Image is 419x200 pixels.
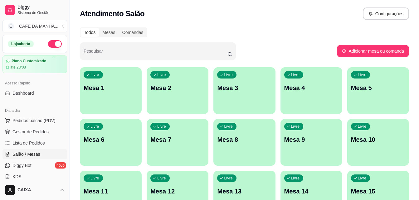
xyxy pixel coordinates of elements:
[2,2,67,17] a: DiggySistema de Gestão
[80,28,99,37] div: Todos
[291,124,300,129] p: Livre
[12,151,40,157] span: Salão / Mesas
[80,119,142,166] button: LivreMesa 6
[2,106,67,116] div: Dia a dia
[12,129,49,135] span: Gestor de Pedidos
[213,67,275,114] button: LivreMesa 3
[2,172,67,182] a: KDS
[157,176,166,181] p: Livre
[90,72,99,77] p: Livre
[90,176,99,181] p: Livre
[80,9,144,19] h2: Atendimento Salão
[10,65,26,70] article: até 28/08
[351,83,405,92] p: Mesa 5
[284,83,339,92] p: Mesa 4
[147,67,208,114] button: LivreMesa 2
[280,67,342,114] button: LivreMesa 4
[358,176,367,181] p: Livre
[351,135,405,144] p: Mesa 10
[84,135,138,144] p: Mesa 6
[217,187,271,196] p: Mesa 13
[12,117,56,124] span: Pedidos balcão (PDV)
[90,124,99,129] p: Livre
[284,187,339,196] p: Mesa 14
[150,83,205,92] p: Mesa 2
[99,28,119,37] div: Mesas
[2,78,67,88] div: Acesso Rápido
[12,162,32,169] span: Diggy Bot
[17,187,57,193] span: CAIXA
[150,187,205,196] p: Mesa 12
[2,183,67,198] button: CAIXA
[12,90,34,96] span: Dashboard
[351,187,405,196] p: Mesa 15
[147,119,208,166] button: LivreMesa 7
[2,116,67,126] button: Pedidos balcão (PDV)
[213,119,275,166] button: LivreMesa 8
[12,140,45,146] span: Lista de Pedidos
[358,124,367,129] p: Livre
[291,176,300,181] p: Livre
[2,127,67,137] a: Gestor de Pedidos
[217,83,271,92] p: Mesa 3
[284,135,339,144] p: Mesa 9
[224,72,233,77] p: Livre
[157,124,166,129] p: Livre
[84,50,227,57] input: Pesquisar
[150,135,205,144] p: Mesa 7
[48,40,62,48] button: Alterar Status
[80,67,142,114] button: LivreMesa 1
[12,59,46,64] article: Plano Customizado
[347,119,409,166] button: LivreMesa 10
[84,83,138,92] p: Mesa 1
[8,40,34,47] div: Loja aberta
[363,7,409,20] button: Configurações
[157,72,166,77] p: Livre
[337,45,409,57] button: Adicionar mesa ou comanda
[2,20,67,32] button: Select a team
[224,176,233,181] p: Livre
[119,28,147,37] div: Comandas
[224,124,233,129] p: Livre
[12,174,22,180] span: KDS
[291,72,300,77] p: Livre
[280,119,342,166] button: LivreMesa 9
[2,149,67,159] a: Salão / Mesas
[2,160,67,170] a: Diggy Botnovo
[217,135,271,144] p: Mesa 8
[8,23,14,29] span: C
[2,88,67,98] a: Dashboard
[19,23,58,29] div: CAFÉ DA MANHÃ ...
[358,72,367,77] p: Livre
[347,67,409,114] button: LivreMesa 5
[17,10,65,15] span: Sistema de Gestão
[2,55,67,73] a: Plano Customizadoaté 28/08
[2,138,67,148] a: Lista de Pedidos
[17,5,65,10] span: Diggy
[84,187,138,196] p: Mesa 11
